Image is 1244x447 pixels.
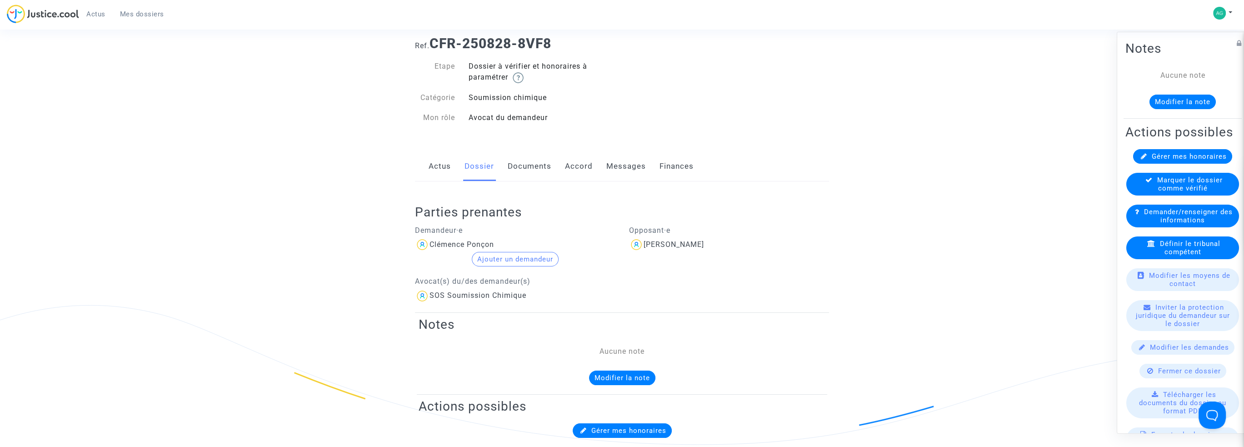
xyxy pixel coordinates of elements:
[430,240,494,249] div: Clémence Ponçon
[415,225,615,236] p: Demandeur·e
[419,316,825,332] h2: Notes
[606,151,646,181] a: Messages
[408,92,462,103] div: Catégorie
[113,7,171,21] a: Mes dossiers
[659,151,694,181] a: Finances
[1125,124,1240,140] h2: Actions possibles
[1136,303,1230,327] span: Inviter la protection juridique du demandeur sur le dossier
[415,276,615,287] p: Avocat(s) du/des demandeur(s)
[629,225,829,236] p: Opposant·e
[1139,390,1226,415] span: Télécharger les documents du dossier au format PDF
[465,151,494,181] a: Dossier
[589,371,655,385] button: Modifier la note
[1144,207,1233,224] span: Demander/renseigner des informations
[1149,271,1230,287] span: Modifier les moyens de contact
[415,204,836,220] h2: Parties prenantes
[513,72,524,83] img: help.svg
[1149,94,1216,109] button: Modifier la note
[1150,343,1229,351] span: Modifier les demandes
[419,398,825,414] h2: Actions possibles
[644,240,704,249] div: [PERSON_NAME]
[591,427,666,435] span: Gérer mes honoraires
[1151,430,1228,447] span: Exporter le dossier au format Excel
[86,10,105,18] span: Actus
[1125,40,1240,56] h2: Notes
[432,346,812,357] div: Aucune note
[415,237,430,252] img: icon-user.svg
[408,112,462,123] div: Mon rôle
[565,151,593,181] a: Accord
[462,92,622,103] div: Soumission chimique
[415,41,430,50] span: Ref.
[462,61,622,83] div: Dossier à vérifier et honoraires à paramétrer
[430,35,551,51] b: CFR-250828-8VF8
[629,237,644,252] img: icon-user.svg
[1158,367,1221,375] span: Fermer ce dossier
[1213,7,1226,20] img: ec8dbbaf95a08252fdb8e258b014bef8
[429,151,451,181] a: Actus
[1160,239,1220,256] span: Définir le tribunal compétent
[7,5,79,23] img: jc-logo.svg
[430,291,526,300] div: SOS Soumission Chimique
[408,61,462,83] div: Etape
[1152,152,1227,160] span: Gérer mes honoraires
[508,151,551,181] a: Documents
[415,289,430,303] img: icon-user.svg
[79,7,113,21] a: Actus
[120,10,164,18] span: Mes dossiers
[472,252,559,266] button: Ajouter un demandeur
[462,112,622,123] div: Avocat du demandeur
[1199,402,1226,429] iframe: Help Scout Beacon - Open
[1157,176,1223,192] span: Marquer le dossier comme vérifié
[1139,70,1226,80] div: Aucune note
